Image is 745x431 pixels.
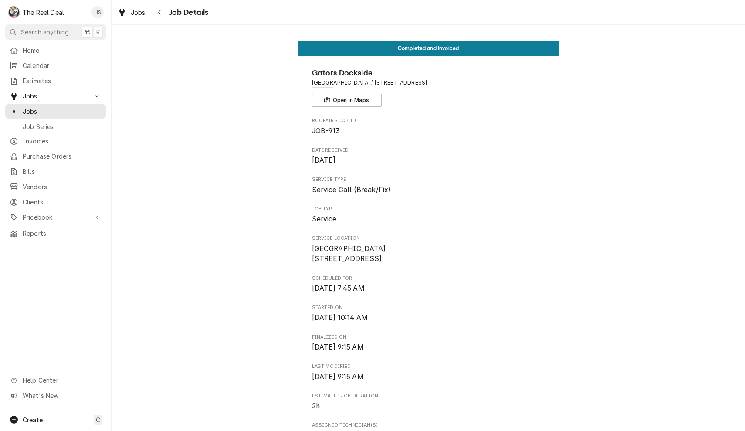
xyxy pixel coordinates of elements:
[312,363,545,382] div: Last Modified
[298,41,559,56] div: Status
[23,416,43,424] span: Create
[153,5,167,19] button: Navigate back
[114,5,149,20] a: Jobs
[21,27,69,37] span: Search anything
[312,313,368,322] span: [DATE] 10:14 AM
[312,156,336,164] span: [DATE]
[23,391,101,400] span: What's New
[312,127,340,135] span: JOB-913
[312,67,545,107] div: Client Information
[312,422,545,429] span: Assigned Technician(s)
[131,8,146,17] span: Jobs
[312,283,545,294] span: Scheduled For
[5,210,106,224] a: Go to Pricebook
[5,373,106,387] a: Go to Help Center
[23,61,102,70] span: Calendar
[312,334,545,353] div: Finalized On
[312,304,545,323] div: Started On
[312,79,545,87] span: Address
[312,373,364,381] span: [DATE] 9:15 AM
[312,185,545,195] span: Service Type
[23,122,102,131] span: Job Series
[312,155,545,166] span: Date Received
[312,186,391,194] span: Service Call (Break/Fix)
[312,244,545,264] span: Service Location
[312,67,545,79] span: Name
[5,195,106,209] a: Clients
[312,363,545,370] span: Last Modified
[5,24,106,40] button: Search anything⌘K
[312,147,545,166] div: Date Received
[96,27,100,37] span: K
[23,197,102,207] span: Clients
[312,372,545,382] span: Last Modified
[312,342,545,353] span: Finalized On
[5,388,106,403] a: Go to What's New
[167,7,209,18] span: Job Details
[96,415,100,424] span: C
[312,284,365,292] span: [DATE] 7:45 AM
[23,107,102,116] span: Jobs
[91,6,104,18] div: HS
[5,149,106,163] a: Purchase Orders
[23,46,102,55] span: Home
[23,229,102,238] span: Reports
[312,402,320,410] span: 2h
[23,376,101,385] span: Help Center
[398,45,459,51] span: Completed and Invoiced
[5,164,106,179] a: Bills
[312,215,337,223] span: Service
[8,6,20,18] div: The Reel Deal's Avatar
[23,8,64,17] div: The Reel Deal
[312,214,545,224] span: Job Type
[5,180,106,194] a: Vendors
[312,334,545,341] span: Finalized On
[312,393,545,400] span: Estimated Job Duration
[312,235,545,264] div: Service Location
[23,167,102,176] span: Bills
[8,6,20,18] div: T
[312,393,545,411] div: Estimated Job Duration
[5,58,106,73] a: Calendar
[312,126,545,136] span: Roopairs Job ID
[23,152,102,161] span: Purchase Orders
[5,226,106,241] a: Reports
[312,206,545,224] div: Job Type
[312,176,545,195] div: Service Type
[23,136,102,146] span: Invoices
[23,213,88,222] span: Pricebook
[312,275,545,282] span: Scheduled For
[312,94,382,107] button: Open in Maps
[91,6,104,18] div: Heath Strawbridge's Avatar
[312,117,545,124] span: Roopairs Job ID
[5,134,106,148] a: Invoices
[5,119,106,134] a: Job Series
[312,275,545,294] div: Scheduled For
[23,92,88,101] span: Jobs
[312,401,545,411] span: Estimated Job Duration
[312,312,545,323] span: Started On
[312,176,545,183] span: Service Type
[84,27,90,37] span: ⌘
[5,104,106,119] a: Jobs
[312,304,545,311] span: Started On
[23,76,102,85] span: Estimates
[5,89,106,103] a: Go to Jobs
[312,147,545,154] span: Date Received
[5,43,106,58] a: Home
[312,117,545,136] div: Roopairs Job ID
[5,74,106,88] a: Estimates
[23,182,102,191] span: Vendors
[312,244,386,263] span: [GEOGRAPHIC_DATA] [STREET_ADDRESS]
[312,206,545,213] span: Job Type
[312,343,364,351] span: [DATE] 9:15 AM
[312,235,545,242] span: Service Location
